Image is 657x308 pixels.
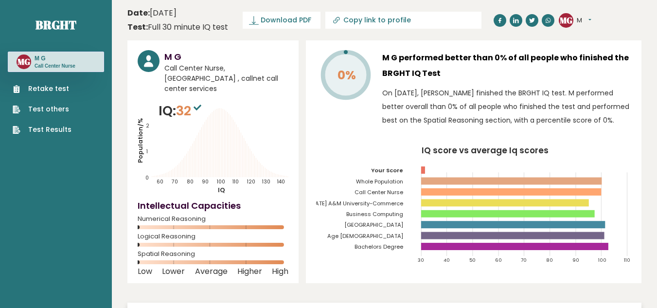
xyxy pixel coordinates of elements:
[470,257,476,263] tspan: 50
[573,257,580,263] tspan: 90
[418,257,425,263] tspan: 30
[248,178,256,185] tspan: 120
[547,257,553,263] tspan: 80
[127,21,228,33] div: Full 30 minute IQ test
[233,178,239,185] tspan: 110
[422,145,549,156] tspan: IQ score vs average Iq scores
[218,186,226,194] tspan: IQ
[146,122,149,129] tspan: 2
[35,54,75,62] h3: M G
[327,232,403,240] tspan: Age [DEMOGRAPHIC_DATA]
[127,21,148,33] b: Test:
[496,257,502,263] tspan: 60
[138,217,288,221] span: Numerical Reasoning
[138,199,288,212] h4: Intellectual Capacities
[162,270,185,273] span: Lower
[138,235,288,238] span: Logical Reasoning
[138,252,288,256] span: Spatial Reasoning
[164,50,288,63] h3: M G
[577,16,591,25] button: M
[344,221,403,229] tspan: [GEOGRAPHIC_DATA]
[237,270,262,273] span: Higher
[164,63,288,94] span: Call Center Nurse, [GEOGRAPHIC_DATA] , callnet call center services
[261,15,311,25] span: Download PDF
[295,199,403,207] tspan: [US_STATE] A&M University-Commerce
[382,50,631,81] h3: M G performed better than 0% of all people who finished the BRGHT IQ Test
[13,84,71,94] a: Retake test
[195,270,228,273] span: Average
[146,148,148,155] tspan: 1
[272,270,288,273] span: High
[159,101,204,121] p: IQ:
[157,178,163,185] tspan: 60
[356,178,403,185] tspan: Whole Population
[35,63,75,70] p: Call Center Nurse
[127,7,150,18] b: Date:
[13,125,71,135] a: Test Results
[346,210,403,218] tspan: Business Computing
[355,188,403,196] tspan: Call Center Nurse
[444,257,450,263] tspan: 40
[176,102,204,120] span: 32
[138,270,152,273] span: Low
[337,67,356,84] tspan: 0%
[172,178,178,185] tspan: 70
[521,257,527,263] tspan: 70
[560,14,572,25] text: MG
[598,257,606,263] tspan: 100
[127,7,177,19] time: [DATE]
[371,166,403,174] tspan: Your Score
[145,175,149,182] tspan: 0
[278,178,285,185] tspan: 140
[624,257,630,263] tspan: 110
[136,118,144,163] tspan: Population/%
[187,178,194,185] tspan: 80
[13,104,71,114] a: Test others
[36,17,76,33] a: Brght
[382,86,631,127] p: On [DATE], [PERSON_NAME] finished the BRGHT IQ test. M performed better overall than 0% of all pe...
[202,178,209,185] tspan: 90
[18,56,30,67] text: MG
[217,178,226,185] tspan: 100
[243,12,320,29] a: Download PDF
[355,243,403,251] tspan: Bachelors Degree
[262,178,270,185] tspan: 130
